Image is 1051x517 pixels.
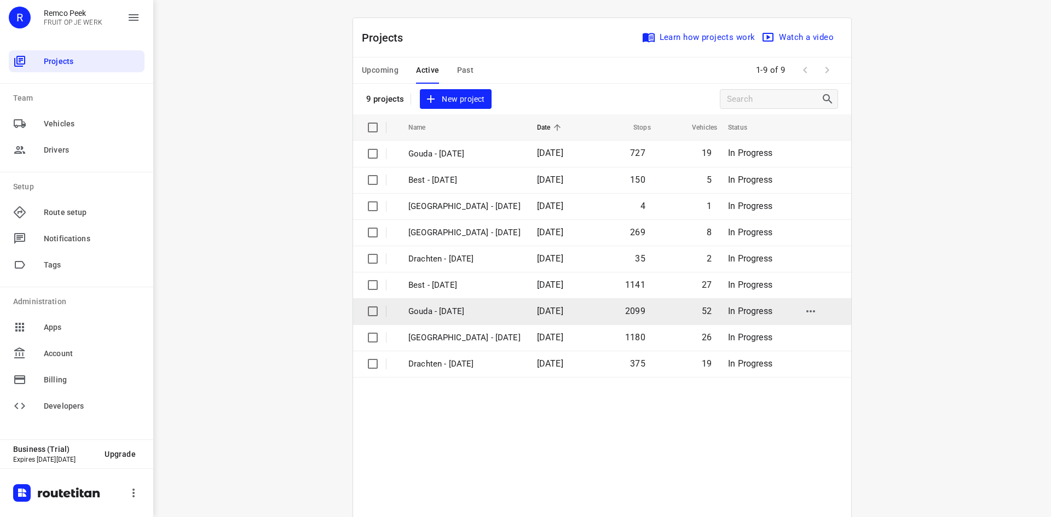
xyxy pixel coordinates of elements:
span: 1-9 of 9 [752,59,790,82]
span: [DATE] [537,332,563,342]
span: 2099 [625,306,645,316]
span: Developers [44,400,140,412]
div: R [9,7,31,28]
span: Vehicles [44,118,140,130]
span: Billing [44,374,140,386]
div: Billing [9,369,145,391]
div: Apps [9,316,145,338]
span: 35 [635,253,645,264]
p: 9 projects [366,94,404,104]
p: FRUIT OP JE WERK [44,19,102,26]
p: Setup [13,181,145,193]
p: Gouda - [DATE] [408,305,521,318]
div: Drivers [9,139,145,161]
span: [DATE] [537,175,563,185]
span: New project [426,92,484,106]
span: Apps [44,322,140,333]
p: Drachten - Wednesday [408,358,521,370]
span: 375 [630,358,645,369]
div: Notifications [9,228,145,249]
span: [DATE] [537,201,563,211]
span: Vehicles [678,121,717,134]
span: 5 [707,175,712,185]
p: Business (Trial) [13,445,96,454]
span: 26 [702,332,712,342]
span: Past [457,63,474,77]
p: Team [13,92,145,104]
span: Next Page [816,59,838,81]
span: In Progress [728,332,772,342]
p: Best - [DATE] [408,279,521,292]
span: [DATE] [537,280,563,290]
span: Stops [619,121,651,134]
span: Projects [44,56,140,67]
span: In Progress [728,306,772,316]
div: Tags [9,254,145,276]
span: Upcoming [362,63,399,77]
div: Route setup [9,201,145,223]
span: Status [728,121,761,134]
p: Gouda - [DATE] [408,148,521,160]
span: Previous Page [794,59,816,81]
span: In Progress [728,201,772,211]
div: Projects [9,50,145,72]
span: 8 [707,227,712,237]
span: [DATE] [537,306,563,316]
p: Expires [DATE][DATE] [13,456,96,463]
span: [DATE] [537,227,563,237]
span: Date [537,121,565,134]
span: 19 [702,148,712,158]
div: Account [9,342,145,364]
span: 27 [702,280,712,290]
p: Best - [DATE] [408,174,521,187]
span: 1 [707,201,712,211]
span: 1180 [625,332,645,342]
span: [DATE] [537,358,563,369]
span: [DATE] [537,148,563,158]
p: Remco Peek [44,9,102,18]
input: Search projects [727,91,821,108]
p: Drachten - [DATE] [408,253,521,265]
span: 4 [640,201,645,211]
div: Search [821,92,838,106]
span: 52 [702,306,712,316]
span: 2 [707,253,712,264]
p: Administration [13,296,145,307]
span: Drivers [44,144,140,156]
span: In Progress [728,280,772,290]
p: [GEOGRAPHIC_DATA] - [DATE] [408,226,521,239]
p: [GEOGRAPHIC_DATA] - [DATE] [408,200,521,213]
span: In Progress [728,358,772,369]
span: Tags [44,259,140,271]
span: 150 [630,175,645,185]
span: In Progress [728,253,772,264]
span: [DATE] [537,253,563,264]
span: Account [44,348,140,359]
span: Route setup [44,207,140,218]
p: Projects [362,30,412,46]
span: Name [408,121,440,134]
span: 727 [630,148,645,158]
button: New project [420,89,491,109]
div: Developers [9,395,145,417]
div: Vehicles [9,113,145,135]
p: Zwolle - Wednesday [408,332,521,344]
span: In Progress [728,148,772,158]
span: 19 [702,358,712,369]
span: 269 [630,227,645,237]
span: In Progress [728,175,772,185]
span: Upgrade [105,450,136,458]
span: 1141 [625,280,645,290]
span: In Progress [728,227,772,237]
span: Active [416,63,439,77]
button: Upgrade [96,444,145,464]
span: Notifications [44,233,140,245]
